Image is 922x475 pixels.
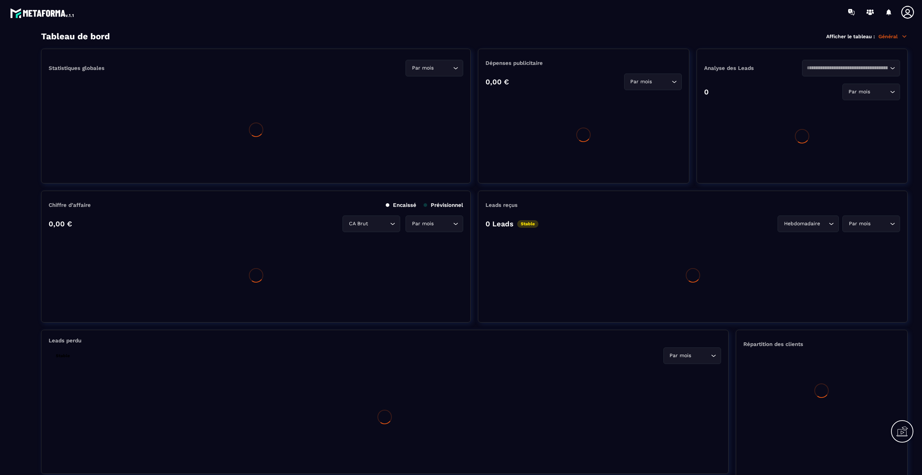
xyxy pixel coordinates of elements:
[347,220,370,228] span: CA Brut
[435,64,451,72] input: Search for option
[826,34,875,39] p: Afficher le tableau :
[52,352,73,360] p: Stable
[485,77,509,86] p: 0,00 €
[485,60,681,66] p: Dépenses publicitaire
[406,60,463,76] div: Search for option
[624,74,682,90] div: Search for option
[847,88,872,96] span: Par mois
[847,220,872,228] span: Par mois
[778,216,839,232] div: Search for option
[693,352,709,360] input: Search for option
[782,220,822,228] span: Hebdomadaire
[343,216,400,232] div: Search for option
[485,219,514,228] p: 0 Leads
[654,78,670,86] input: Search for option
[49,202,91,208] p: Chiffre d’affaire
[704,88,709,96] p: 0
[10,6,75,19] img: logo
[406,216,463,232] div: Search for option
[802,60,900,76] div: Search for option
[517,220,538,228] p: Stable
[386,202,416,208] p: Encaissé
[49,65,104,71] p: Statistiques globales
[872,88,888,96] input: Search for option
[842,216,900,232] div: Search for option
[41,31,110,41] h3: Tableau de bord
[842,84,900,100] div: Search for option
[629,78,654,86] span: Par mois
[410,220,435,228] span: Par mois
[424,202,463,208] p: Prévisionnel
[668,352,693,360] span: Par mois
[807,64,888,72] input: Search for option
[435,220,451,228] input: Search for option
[704,65,802,71] p: Analyse des Leads
[822,220,827,228] input: Search for option
[49,337,81,344] p: Leads perdu
[485,202,518,208] p: Leads reçus
[663,347,721,364] div: Search for option
[49,219,72,228] p: 0,00 €
[743,341,900,347] p: Répartition des clients
[872,220,888,228] input: Search for option
[410,64,435,72] span: Par mois
[370,220,388,228] input: Search for option
[878,33,908,40] p: Général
